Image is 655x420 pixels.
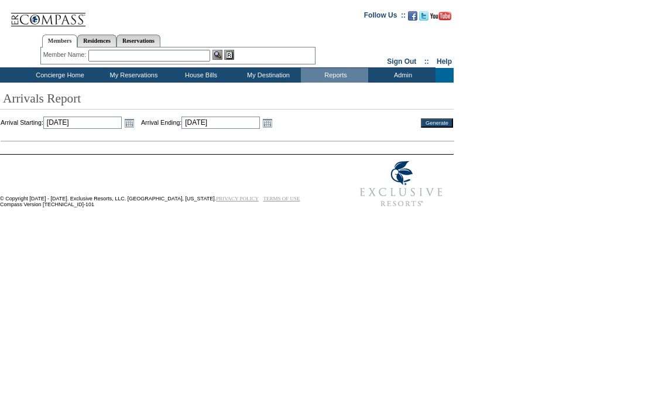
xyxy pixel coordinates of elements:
a: Subscribe to our YouTube Channel [430,15,451,22]
img: Follow us on Twitter [419,11,428,21]
td: Follow Us :: [364,10,406,24]
td: My Reservations [99,68,166,83]
td: Concierge Home [19,68,99,83]
a: Open the calendar popup. [261,117,274,129]
a: Members [42,35,78,47]
div: Member Name: [43,50,88,60]
td: House Bills [166,68,234,83]
a: Reservations [116,35,160,47]
a: PRIVACY POLICY [216,196,259,202]
a: Become our fan on Facebook [408,15,417,22]
img: Exclusive Resorts [349,155,454,213]
img: Become our fan on Facebook [408,11,417,21]
img: View [212,50,222,60]
span: :: [424,57,429,66]
a: TERMS OF USE [263,196,300,202]
td: My Destination [234,68,301,83]
td: Admin [368,68,435,83]
a: Sign Out [387,57,416,66]
input: Generate [421,118,453,128]
a: Help [437,57,452,66]
a: Residences [77,35,116,47]
td: Arrival Starting: Arrival Ending: [1,117,405,129]
a: Follow us on Twitter [419,15,428,22]
img: Compass Home [10,3,86,27]
img: Subscribe to our YouTube Channel [430,12,451,21]
img: Reservations [224,50,234,60]
a: Open the calendar popup. [123,117,136,129]
td: Reports [301,68,368,83]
